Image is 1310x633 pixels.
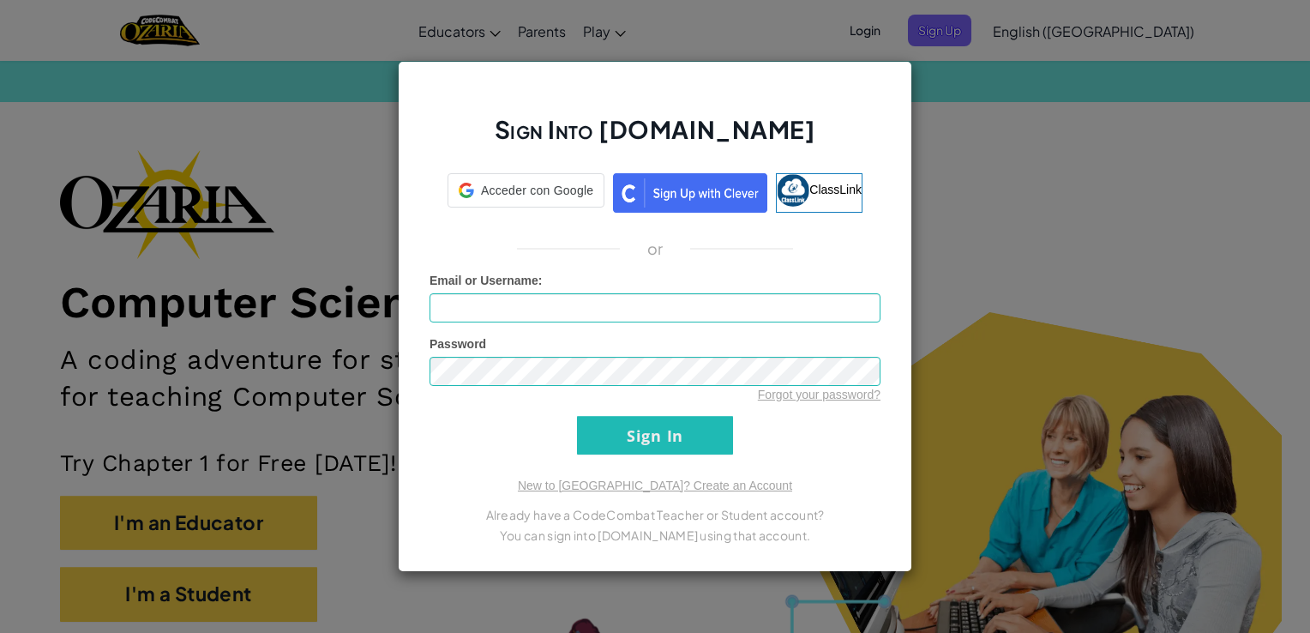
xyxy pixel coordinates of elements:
[430,272,543,289] label: :
[448,173,604,213] a: Acceder con Google
[430,113,880,163] h2: Sign Into [DOMAIN_NAME]
[430,504,880,525] p: Already have a CodeCombat Teacher or Student account?
[481,182,593,199] span: Acceder con Google
[577,416,733,455] input: Sign In
[430,337,486,351] span: Password
[647,238,664,259] p: or
[777,174,809,207] img: classlink-logo-small.png
[809,183,862,196] span: ClassLink
[430,525,880,546] p: You can sign into [DOMAIN_NAME] using that account.
[613,173,767,213] img: clever_sso_button@2x.png
[758,388,880,401] a: Forgot your password?
[518,479,792,492] a: New to [GEOGRAPHIC_DATA]? Create an Account
[448,173,604,208] div: Acceder con Google
[430,274,538,287] span: Email or Username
